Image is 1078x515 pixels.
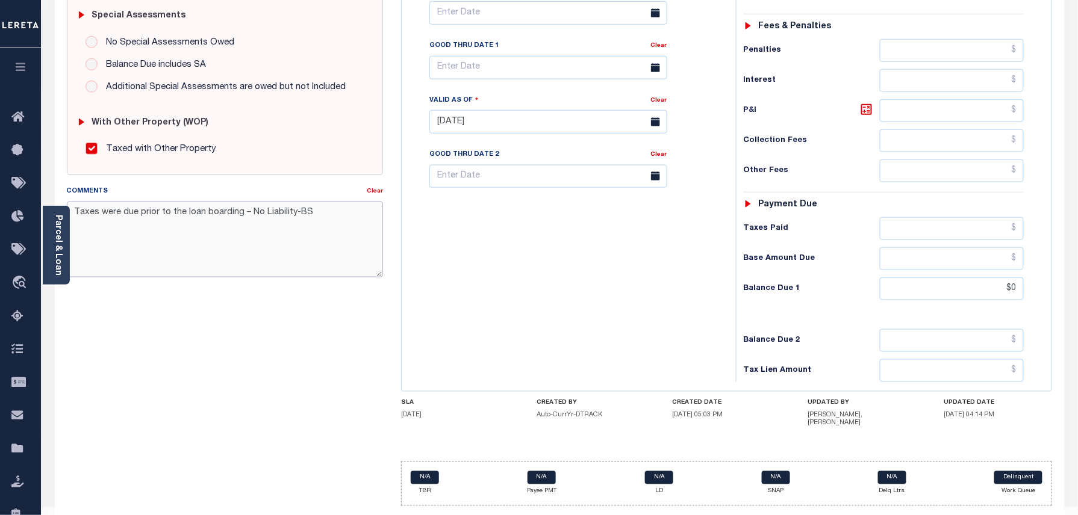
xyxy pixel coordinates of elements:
h4: CREATED BY [537,399,645,406]
input: Enter Date [429,1,667,25]
h5: [DATE] 04:14 PM [944,411,1052,419]
h4: UPDATED DATE [944,399,1052,406]
h6: Fees & Penalties [758,22,831,32]
a: N/A [411,471,439,484]
h6: Other Fees [744,166,880,176]
h5: Auto-CurrYr-DTRACK [537,411,645,419]
input: $ [880,359,1024,382]
h6: Interest [744,76,880,85]
h4: UPDATED BY [808,399,917,406]
label: Valid as Of [429,94,479,106]
label: Good Thru Date 2 [429,150,499,160]
input: $ [880,159,1024,182]
a: Parcel & Loan [54,215,62,276]
p: Payee PMT [528,487,557,496]
p: Work Queue [994,487,1042,496]
h6: Tax Lien Amount [744,366,880,375]
h6: Balance Due 1 [744,284,880,294]
input: Enter Date [429,110,667,134]
h6: Special Assessments [92,11,185,21]
input: Enter Date [429,56,667,79]
h6: Collection Fees [744,136,880,146]
p: TBR [411,487,439,496]
input: $ [880,99,1024,122]
input: $ [880,129,1024,152]
label: Good Thru Date 1 [429,41,499,51]
p: LD [645,487,673,496]
h6: Base Amount Due [744,254,880,264]
label: Additional Special Assessments are owed but not Included [100,81,346,94]
a: Clear [651,43,667,49]
h4: CREATED DATE [673,399,781,406]
a: Delinquent [994,471,1042,484]
h6: Penalties [744,46,880,55]
input: $ [880,39,1024,62]
h5: [DATE] 05:03 PM [673,411,781,419]
input: $ [880,217,1024,240]
label: Taxed with Other Property [100,143,216,156]
input: $ [880,69,1024,92]
a: N/A [528,471,556,484]
h6: Taxes Paid [744,224,880,233]
input: $ [880,277,1024,300]
h6: with Other Property (WOP) [92,118,208,128]
h6: P&I [744,102,880,119]
h5: [PERSON_NAME], [PERSON_NAME] [808,411,917,427]
a: N/A [878,471,906,484]
label: Balance Due includes SA [100,58,206,72]
span: [DATE] [401,412,422,418]
input: Enter Date [429,165,667,188]
label: Comments [67,187,108,197]
p: SNAP [762,487,790,496]
a: Clear [651,97,667,103]
h6: Payment due [758,200,817,210]
a: N/A [762,471,790,484]
h4: SLA [401,399,509,406]
a: Clear [651,152,667,158]
input: $ [880,247,1024,270]
i: travel_explore [11,276,31,291]
p: Delq Ltrs [878,487,906,496]
input: $ [880,329,1024,352]
a: Clear [367,188,383,194]
label: No Special Assessments Owed [100,36,234,50]
h6: Balance Due 2 [744,336,880,345]
a: N/A [645,471,673,484]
